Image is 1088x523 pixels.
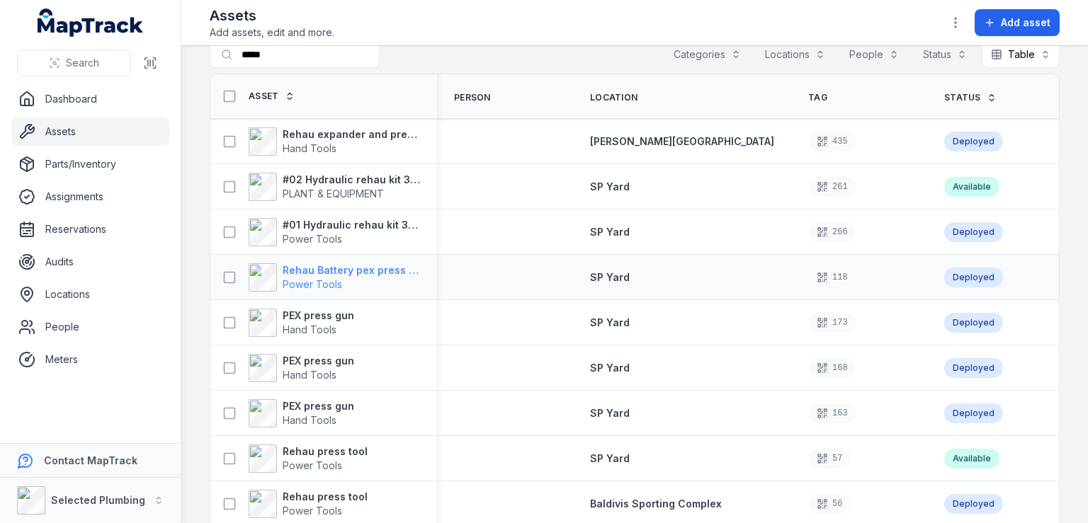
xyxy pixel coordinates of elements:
button: Add asset [975,9,1060,36]
a: Locations [11,280,169,309]
a: #01 Hydraulic rehau kit 32m and largerPower Tools [249,218,420,246]
strong: PEX press gun [283,354,354,368]
a: SP Yard [590,452,630,466]
a: People [11,313,169,341]
button: Search [17,50,131,76]
a: Audits [11,248,169,276]
strong: Contact MapTrack [44,454,137,466]
a: SP Yard [590,361,630,375]
div: Available [944,177,999,197]
span: Hand Tools [283,142,336,154]
button: People [840,41,908,68]
span: Baldivis Sporting Complex [590,498,722,510]
a: Dashboard [11,85,169,113]
span: Add assets, edit and more. [210,25,334,40]
span: Search [66,56,99,70]
a: Rehau Battery pex press gun/expandersPower Tools [249,263,420,292]
button: Table [982,41,1060,68]
strong: Selected Plumbing [51,494,145,506]
strong: PEX press gun [283,399,354,413]
a: PEX press gunHand Tools [249,309,354,337]
a: Assets [11,117,169,146]
a: Assignments [11,183,169,211]
span: Hand Tools [283,323,336,335]
div: 57 [808,449,851,469]
button: Status [914,41,976,68]
div: 173 [808,313,856,333]
span: SP Yard [590,362,630,374]
a: Rehau press toolPower Tools [249,490,368,518]
div: Available [944,449,999,469]
div: 163 [808,403,856,423]
span: SP Yard [590,407,630,419]
strong: Rehau press tool [283,490,368,504]
span: SP Yard [590,271,630,283]
span: [PERSON_NAME][GEOGRAPHIC_DATA] [590,135,774,147]
strong: #01 Hydraulic rehau kit 32m and larger [283,218,420,232]
div: Deployed [944,313,1003,333]
div: 435 [808,132,856,151]
div: Deployed [944,132,1003,151]
span: Status [944,92,981,103]
span: Location [590,92,637,103]
span: Person [454,92,491,103]
div: Deployed [944,358,1003,378]
strong: Rehau press tool [283,444,368,459]
span: SP Yard [590,180,630,192]
a: SP Yard [590,406,630,420]
div: Deployed [944,403,1003,423]
span: Power Tools [283,505,342,517]
a: SP Yard [590,316,630,330]
span: Power Tools [283,278,342,290]
span: Power Tools [283,459,342,471]
strong: #02 Hydraulic rehau kit 32mm and larger [283,173,420,187]
a: Status [944,92,997,103]
span: Add asset [1001,16,1050,30]
span: PLANT & EQUIPMENT [283,188,384,200]
strong: Rehau Battery pex press gun/expanders [283,263,420,277]
div: Deployed [944,268,1003,287]
span: Hand Tools [283,414,336,426]
a: #02 Hydraulic rehau kit 32mm and largerPLANT & EQUIPMENT [249,173,420,201]
div: Deployed [944,222,1003,242]
span: Power Tools [283,233,342,245]
div: 266 [808,222,856,242]
a: Parts/Inventory [11,150,169,178]
strong: PEX press gun [283,309,354,323]
span: SP Yard [590,226,630,238]
div: 118 [808,268,856,287]
a: [PERSON_NAME][GEOGRAPHIC_DATA] [590,134,774,149]
div: 168 [808,358,856,378]
strong: Rehau expander and press set [283,127,420,142]
div: 56 [808,494,851,514]
a: Baldivis Sporting Complex [590,497,722,511]
span: SP Yard [590,452,630,464]
span: Tag [808,92,827,103]
h2: Assets [210,6,334,25]
a: Reservations [11,215,169,243]
a: MapTrack [38,8,144,37]
span: SP Yard [590,316,630,328]
div: 261 [808,177,856,197]
a: Rehau press toolPower Tools [249,444,368,473]
a: SP Yard [590,225,630,239]
a: SP Yard [590,270,630,285]
a: SP Yard [590,180,630,194]
span: Hand Tools [283,369,336,381]
a: PEX press gunHand Tools [249,399,354,427]
a: Rehau expander and press setHand Tools [249,127,420,156]
a: Meters [11,345,169,374]
span: Asset [249,91,279,102]
div: Deployed [944,494,1003,514]
a: Asset [249,91,295,102]
a: PEX press gunHand Tools [249,354,354,382]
